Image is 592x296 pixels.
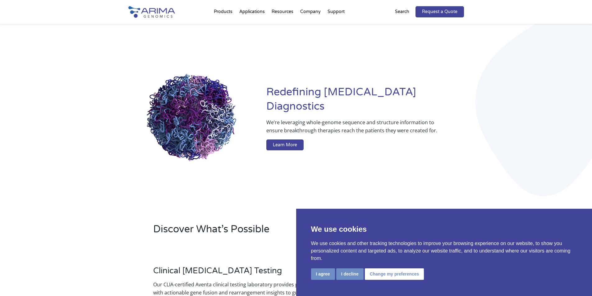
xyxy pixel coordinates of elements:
h3: Clinical [MEDICAL_DATA] Testing [153,266,322,280]
p: We use cookies and other tracking technologies to improve your browsing experience on our website... [311,240,577,262]
a: Learn More [266,139,304,151]
h2: Discover What’s Possible [153,222,375,241]
img: Arima-Genomics-logo [128,6,175,18]
button: I decline [336,268,364,280]
h1: Redefining [MEDICAL_DATA] Diagnostics [266,85,464,118]
button: Change my preferences [365,268,424,280]
p: Search [395,8,409,16]
a: Request a Quote [415,6,464,17]
p: We use cookies [311,224,577,235]
p: We’re leveraging whole-genome sequence and structure information to ensure breakthrough therapies... [266,118,439,139]
button: I agree [311,268,335,280]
